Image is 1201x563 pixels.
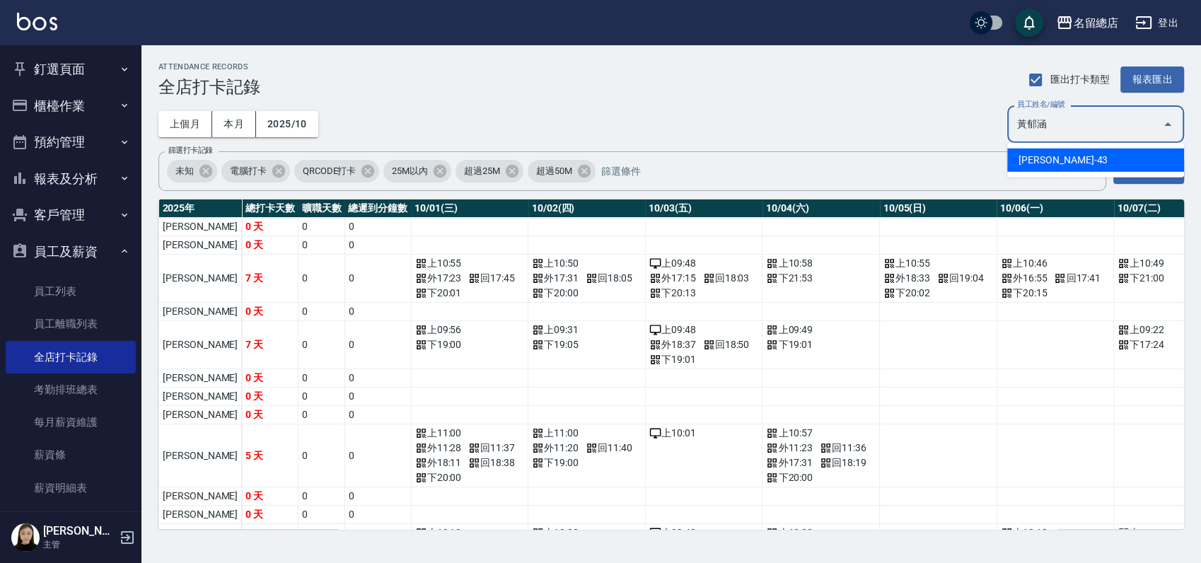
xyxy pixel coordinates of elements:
[242,255,298,303] td: 7 天
[6,308,136,340] a: 員工離職列表
[1073,14,1118,32] div: 名留總店
[221,164,275,178] span: 電腦打卡
[6,88,136,124] button: 櫃檯作業
[344,424,411,487] td: 0
[159,424,242,487] td: [PERSON_NAME]
[159,199,242,218] th: 2025 年
[766,337,876,352] div: 下 19:01
[242,218,298,236] td: 0 天
[298,236,345,255] td: 0
[1007,149,1184,172] li: [PERSON_NAME]-43
[766,426,876,441] div: 上 10:57
[415,455,462,470] span: 外 18:11
[532,526,642,540] div: 上 10:22
[532,256,642,271] div: 上 10:50
[1130,10,1184,36] button: 登出
[6,472,136,504] a: 薪資明細表
[997,199,1114,218] th: 10/06(一)
[1001,526,1110,540] div: 上 10:18
[415,286,525,301] div: 下 20:01
[344,218,411,236] td: 0
[383,160,451,182] div: 25M以內
[298,424,345,487] td: 0
[158,111,212,137] button: 上個月
[159,406,242,424] td: [PERSON_NAME]
[298,321,345,369] td: 0
[383,164,436,178] span: 25M以內
[415,526,525,540] div: 上 10:19
[415,337,525,352] div: 下 19:00
[298,388,345,406] td: 0
[649,337,696,352] span: 外 18:37
[528,160,596,182] div: 超過50M
[242,321,298,369] td: 7 天
[6,439,136,471] a: 薪資條
[883,256,993,271] div: 上 10:55
[242,487,298,506] td: 0 天
[159,236,242,255] td: [PERSON_NAME]
[168,145,213,156] label: 篩選打卡記錄
[298,406,345,424] td: 0
[528,199,646,218] th: 10/02(四)
[415,470,525,485] div: 下 20:00
[212,111,256,137] button: 本月
[766,271,876,286] div: 下 21:53
[298,199,345,218] th: 曠職天數
[344,406,411,424] td: 0
[649,426,759,441] div: 上 10:01
[159,218,242,236] td: [PERSON_NAME]
[6,275,136,308] a: 員工列表
[242,303,298,321] td: 0 天
[645,199,762,218] th: 10/03(五)
[221,160,290,182] div: 電腦打卡
[242,506,298,524] td: 0 天
[762,199,880,218] th: 10/04(六)
[415,256,525,271] div: 上 10:55
[167,160,217,182] div: 未知
[415,441,462,455] span: 外 11:28
[17,13,57,30] img: Logo
[820,441,866,455] span: 回 11:36
[1054,271,1101,286] span: 回 17:41
[1015,8,1043,37] button: save
[344,303,411,321] td: 0
[6,197,136,233] button: 客戶管理
[344,236,411,255] td: 0
[1050,72,1110,87] span: 匯出打卡類型
[532,286,642,301] div: 下 20:00
[298,487,345,506] td: 0
[242,388,298,406] td: 0 天
[1120,66,1184,93] button: 報表匯出
[344,506,411,524] td: 0
[6,373,136,406] a: 考勤排班總表
[528,164,581,178] span: 超過50M
[298,506,345,524] td: 0
[880,199,997,218] th: 10/05(日)
[766,526,876,540] div: 上 10:20
[456,160,523,182] div: 超過25M
[598,159,1060,184] input: 篩選條件
[532,426,642,441] div: 上 11:00
[532,455,642,470] div: 下 19:00
[6,51,136,88] button: 釘選頁面
[820,455,866,470] span: 回 18:19
[1156,113,1179,136] button: Close
[1001,271,1048,286] span: 外 16:55
[159,369,242,388] td: [PERSON_NAME]
[344,199,411,218] th: 總遲到分鐘數
[242,424,298,487] td: 5 天
[415,271,462,286] span: 外 17:23
[6,406,136,439] a: 每月薪資維護
[1017,99,1064,110] label: 員工姓名/編號
[159,303,242,321] td: [PERSON_NAME]
[766,455,813,470] span: 外 17:31
[6,124,136,161] button: 預約管理
[344,388,411,406] td: 0
[6,510,136,547] button: 商品管理
[159,506,242,524] td: [PERSON_NAME]
[242,199,298,218] th: 總打卡天數
[6,233,136,270] button: 員工及薪資
[649,286,759,301] div: 下 20:13
[344,255,411,303] td: 0
[532,271,579,286] span: 外 17:31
